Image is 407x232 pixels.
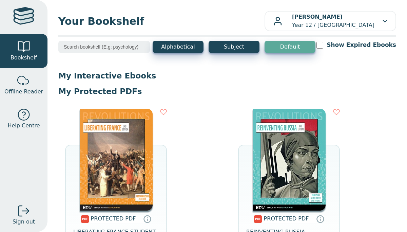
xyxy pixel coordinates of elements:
[327,41,396,49] label: Show Expired Ebooks
[265,11,396,31] button: [PERSON_NAME]Year 12 / [GEOGRAPHIC_DATA]
[80,109,153,211] img: 38305615-09ae-eb11-a9a3-0272d098c78b.jpg
[209,41,259,53] button: Subject
[292,14,343,20] b: [PERSON_NAME]
[264,215,309,222] span: PROTECTED PDF
[58,86,396,96] p: My Protected PDFs
[58,41,150,53] input: Search bookshelf (E.g: psychology)
[58,14,265,29] span: Your Bookshelf
[11,54,37,62] span: Bookshelf
[4,88,43,96] span: Offline Reader
[13,218,35,226] span: Sign out
[81,215,89,223] img: pdf.svg
[292,13,374,29] p: Year 12 / [GEOGRAPHIC_DATA]
[316,215,324,223] a: Protected PDFs cannot be printed, copied or shared. They can be accessed online through Education...
[265,41,315,53] button: Default
[7,122,40,130] span: Help Centre
[153,41,203,53] button: Alphabetical
[253,109,326,211] img: b31db597-0cae-eb11-a9a3-0272d098c78b.jpg
[143,215,151,223] a: Protected PDFs cannot be printed, copied or shared. They can be accessed online through Education...
[58,71,396,81] p: My Interactive Ebooks
[91,215,136,222] span: PROTECTED PDF
[254,215,262,223] img: pdf.svg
